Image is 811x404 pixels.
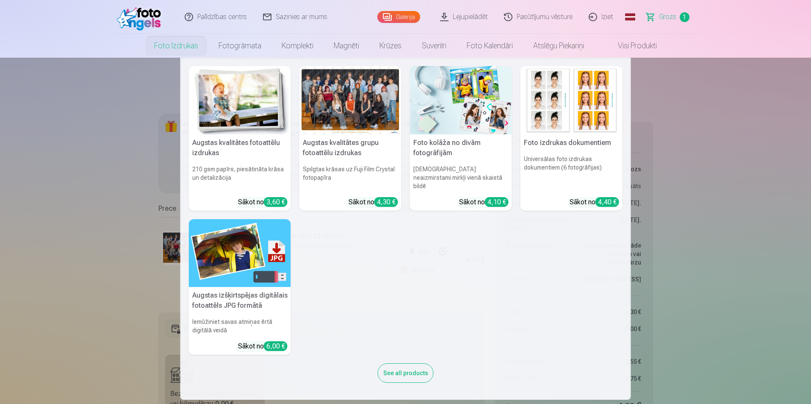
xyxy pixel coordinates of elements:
[595,197,619,207] div: 4,40 €
[238,341,288,351] div: Sākot no
[369,34,412,58] a: Krūzes
[144,34,208,58] a: Foto izdrukas
[410,66,512,211] a: Foto kolāža no divām fotogrāfijāmFoto kolāža no divām fotogrāfijām[DEMOGRAPHIC_DATA] neaizmirstam...
[594,34,667,58] a: Visi produkti
[189,162,291,194] h6: 210 gsm papīrs, piesātināta krāsa un detalizācija
[271,34,324,58] a: Komplekti
[299,134,401,162] h5: Augstas kvalitātes grupu fotoattēlu izdrukas
[410,66,512,134] img: Foto kolāža no divām fotogrāfijām
[412,34,457,58] a: Suvenīri
[299,66,401,211] a: Augstas kvalitātes grupu fotoattēlu izdrukasSpilgtas krāsas uz Fuji Film Crystal fotopapīraSākot ...
[378,368,434,377] a: See all products
[680,12,689,22] span: 1
[208,34,271,58] a: Fotogrāmata
[189,219,291,287] img: Augstas izšķirtspējas digitālais fotoattēls JPG formātā
[410,162,512,194] h6: [DEMOGRAPHIC_DATA] neaizmirstami mirkļi vienā skaistā bildē
[264,197,288,207] div: 3,60 €
[189,287,291,314] h5: Augstas izšķirtspējas digitālais fotoattēls JPG formātā
[189,134,291,162] h5: Augstas kvalitātes fotoattēlu izdrukas
[117,3,166,31] img: /fa1
[520,66,623,134] img: Foto izdrukas dokumentiem
[238,197,288,207] div: Sākot no
[520,151,623,194] h6: Universālas foto izdrukas dokumentiem (6 fotogrāfijas)
[659,12,676,22] span: Grozs
[459,197,509,207] div: Sākot no
[485,197,509,207] div: 4,10 €
[377,11,420,23] a: Galerija
[374,197,398,207] div: 4,30 €
[189,219,291,355] a: Augstas izšķirtspējas digitālais fotoattēls JPG formātāAugstas izšķirtspējas digitālais fotoattēl...
[189,314,291,338] h6: Iemūžiniet savas atmiņas ērtā digitālā veidā
[570,197,619,207] div: Sākot no
[520,66,623,211] a: Foto izdrukas dokumentiemFoto izdrukas dokumentiemUniversālas foto izdrukas dokumentiem (6 fotogr...
[189,66,291,211] a: Augstas kvalitātes fotoattēlu izdrukasAugstas kvalitātes fotoattēlu izdrukas210 gsm papīrs, piesā...
[520,134,623,151] h5: Foto izdrukas dokumentiem
[349,197,398,207] div: Sākot no
[457,34,523,58] a: Foto kalendāri
[410,134,512,162] h5: Foto kolāža no divām fotogrāfijām
[378,363,434,383] div: See all products
[523,34,594,58] a: Atslēgu piekariņi
[264,341,288,351] div: 6,00 €
[324,34,369,58] a: Magnēti
[299,162,401,194] h6: Spilgtas krāsas uz Fuji Film Crystal fotopapīra
[189,66,291,134] img: Augstas kvalitātes fotoattēlu izdrukas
